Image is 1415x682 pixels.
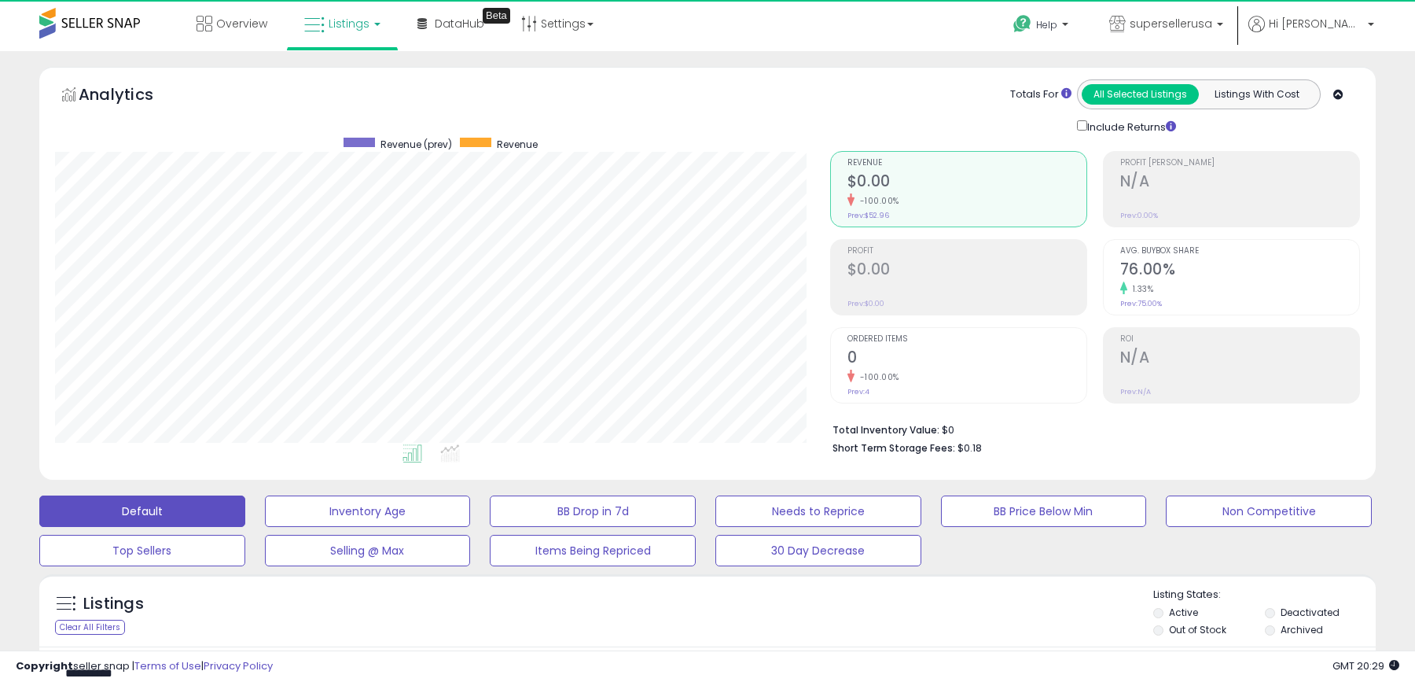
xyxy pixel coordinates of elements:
small: Prev: N/A [1120,387,1151,396]
div: Clear All Filters [55,620,125,635]
span: 2025-09-15 20:29 GMT [1332,658,1399,673]
span: Profit [847,247,1086,256]
h5: Analytics [79,83,184,109]
span: Ordered Items [847,335,1086,344]
b: Short Term Storage Fees: [832,441,955,455]
div: Totals For [1010,87,1071,102]
li: $0 [832,419,1348,438]
label: Deactivated [1281,606,1340,619]
span: supersellerusa [1130,16,1212,31]
span: Hi [PERSON_NAME] [1269,16,1363,31]
p: Listing States: [1153,588,1375,603]
small: Prev: 75.00% [1120,299,1162,308]
small: 1.33% [1127,283,1154,295]
span: DataHub [435,16,484,31]
button: Non Competitive [1166,496,1372,527]
button: Selling @ Max [265,535,471,566]
label: Archived [1281,623,1323,636]
span: Revenue (prev) [380,138,452,151]
div: seller snap | | [16,659,273,674]
b: Total Inventory Value: [832,423,939,437]
a: Help [1001,2,1084,51]
h5: Listings [83,593,144,615]
span: Profit [PERSON_NAME] [1120,159,1359,168]
div: Include Returns [1065,117,1195,135]
h2: 76.00% [1120,260,1359,282]
a: Terms of Use [134,658,201,673]
label: Active [1169,606,1198,619]
h2: N/A [1120,172,1359,194]
button: Default [39,496,245,527]
span: Overview [216,16,267,31]
a: Privacy Policy [204,658,273,673]
button: Items Being Repriced [490,535,696,566]
small: Prev: 0.00% [1120,211,1158,220]
span: ROI [1120,335,1359,344]
a: Hi [PERSON_NAME] [1248,16,1374,51]
button: 30 Day Decrease [715,535,921,566]
h2: N/A [1120,348,1359,370]
small: Prev: $0.00 [847,299,884,308]
i: Get Help [1013,14,1032,34]
button: BB Price Below Min [941,496,1147,527]
span: Revenue [497,138,538,151]
button: Top Sellers [39,535,245,566]
span: Listings [329,16,369,31]
button: Listings With Cost [1198,84,1315,105]
button: All Selected Listings [1082,84,1199,105]
h2: $0.00 [847,260,1086,282]
span: Revenue [847,159,1086,168]
div: Tooltip anchor [483,8,510,24]
h2: $0.00 [847,172,1086,194]
span: $0.18 [957,441,982,455]
button: Needs to Reprice [715,496,921,527]
small: -100.00% [855,371,899,383]
span: Help [1036,18,1057,31]
strong: Copyright [16,658,73,673]
span: Avg. Buybox Share [1120,247,1359,256]
button: Inventory Age [265,496,471,527]
h2: 0 [847,348,1086,370]
small: Prev: 4 [847,387,869,396]
button: BB Drop in 7d [490,496,696,527]
small: -100.00% [855,195,899,207]
small: Prev: $52.96 [847,211,889,220]
label: Out of Stock [1169,623,1226,636]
